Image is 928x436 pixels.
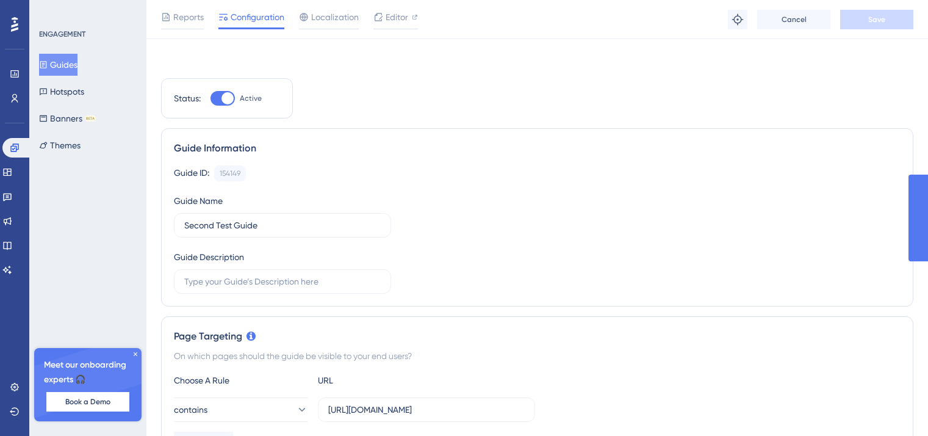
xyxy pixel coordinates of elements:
[173,10,204,24] span: Reports
[174,349,901,363] div: On which pages should the guide be visible to your end users?
[174,250,244,264] div: Guide Description
[757,10,830,29] button: Cancel
[184,275,381,288] input: Type your Guide’s Description here
[39,134,81,156] button: Themes
[184,219,381,232] input: Type your Guide’s Name here
[240,93,262,103] span: Active
[174,165,209,181] div: Guide ID:
[868,15,885,24] span: Save
[46,392,129,412] button: Book a Demo
[174,141,901,156] div: Guide Information
[318,373,452,388] div: URL
[44,358,132,387] span: Meet our onboarding experts 🎧
[85,115,96,122] div: BETA
[840,10,913,29] button: Save
[782,15,807,24] span: Cancel
[311,10,359,24] span: Localization
[220,169,240,178] div: 154149
[174,398,308,422] button: contains
[174,329,901,344] div: Page Targeting
[877,388,913,424] iframe: UserGuiding AI Assistant Launcher
[174,91,201,106] div: Status:
[39,54,77,76] button: Guides
[328,403,525,416] input: yourwebsite.com/path
[174,402,207,417] span: contains
[65,397,110,407] span: Book a Demo
[174,373,308,388] div: Choose A Rule
[231,10,284,24] span: Configuration
[174,194,223,208] div: Guide Name
[39,81,84,103] button: Hotspots
[39,107,96,129] button: BannersBETA
[39,29,85,39] div: ENGAGEMENT
[386,10,408,24] span: Editor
